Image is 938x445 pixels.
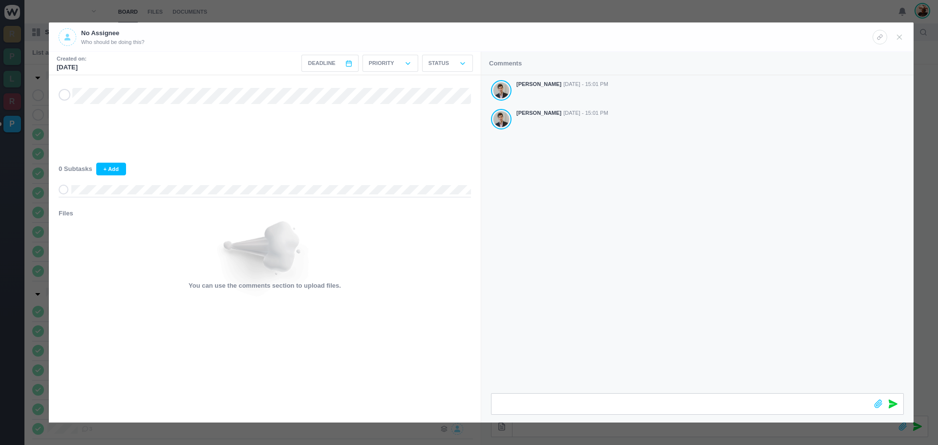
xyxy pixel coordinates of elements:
[428,59,449,67] p: Status
[57,55,86,63] small: Created on:
[81,28,145,38] p: No Assignee
[81,38,145,46] span: Who should be doing this?
[489,59,522,68] p: Comments
[57,63,86,72] p: [DATE]
[369,59,394,67] p: Priority
[308,59,335,67] span: Deadline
